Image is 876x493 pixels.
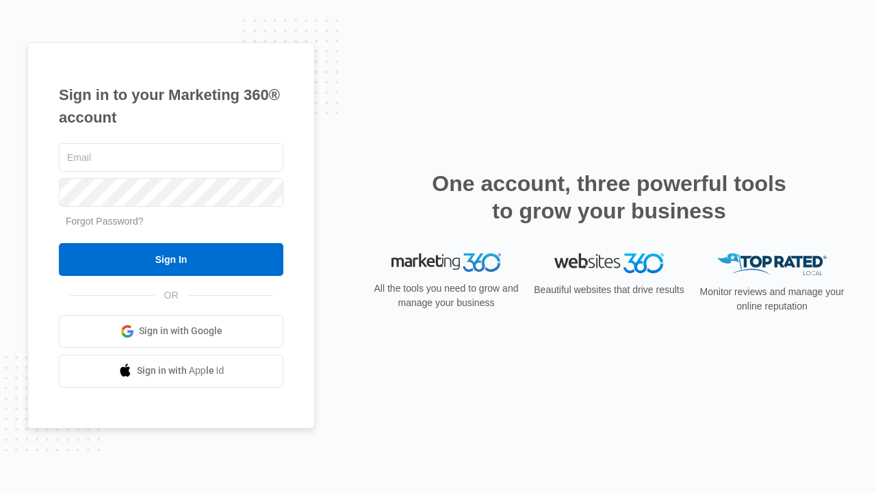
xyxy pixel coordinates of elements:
[59,315,283,348] a: Sign in with Google
[695,285,849,314] p: Monitor reviews and manage your online reputation
[59,143,283,172] input: Email
[59,84,283,129] h1: Sign in to your Marketing 360® account
[139,324,222,338] span: Sign in with Google
[155,288,188,303] span: OR
[59,243,283,276] input: Sign In
[370,281,523,310] p: All the tools you need to grow and manage your business
[532,283,686,297] p: Beautiful websites that drive results
[66,216,144,227] a: Forgot Password?
[428,170,790,225] h2: One account, three powerful tools to grow your business
[391,253,501,273] img: Marketing 360
[554,253,664,273] img: Websites 360
[717,253,827,276] img: Top Rated Local
[59,355,283,388] a: Sign in with Apple Id
[137,364,224,378] span: Sign in with Apple Id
